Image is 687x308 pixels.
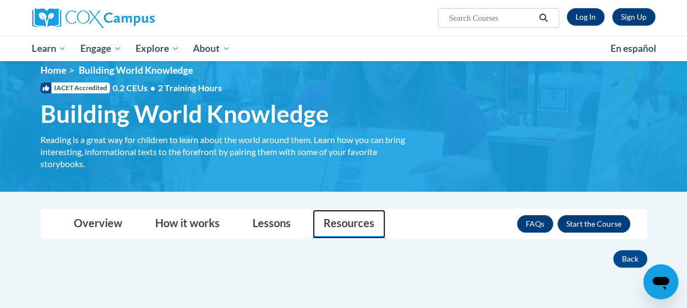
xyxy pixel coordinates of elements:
[40,134,418,170] div: Reading is a great way for children to learn about the world around them. Learn how you can bring...
[610,43,656,54] span: En español
[80,42,121,55] span: Engage
[158,82,222,93] span: 2 Training Hours
[144,210,231,239] a: How it works
[612,8,655,26] a: Register
[613,250,647,268] button: Back
[40,99,329,128] span: Building World Knowledge
[517,215,553,233] a: FAQs
[63,210,133,239] a: Overview
[128,36,186,61] a: Explore
[603,37,663,60] a: En español
[32,8,155,28] img: Cox Campus
[242,210,302,239] a: Lessons
[24,36,663,61] div: Main menu
[40,82,110,93] span: IACET Accredited
[113,82,222,94] span: 0.2 CEUs
[73,36,128,61] a: Engage
[79,64,193,76] span: Building World Knowledge
[32,8,229,28] a: Cox Campus
[567,8,604,26] a: Log In
[40,64,66,76] a: Home
[25,36,74,61] a: Learn
[535,11,551,25] button: Search
[136,42,179,55] span: Explore
[313,210,385,239] a: Resources
[150,82,155,93] span: •
[557,215,630,233] button: Enroll
[32,42,66,55] span: Learn
[643,264,678,299] iframe: Button to launch messaging window
[186,36,237,61] a: About
[448,11,535,25] input: Search Courses
[193,42,230,55] span: About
